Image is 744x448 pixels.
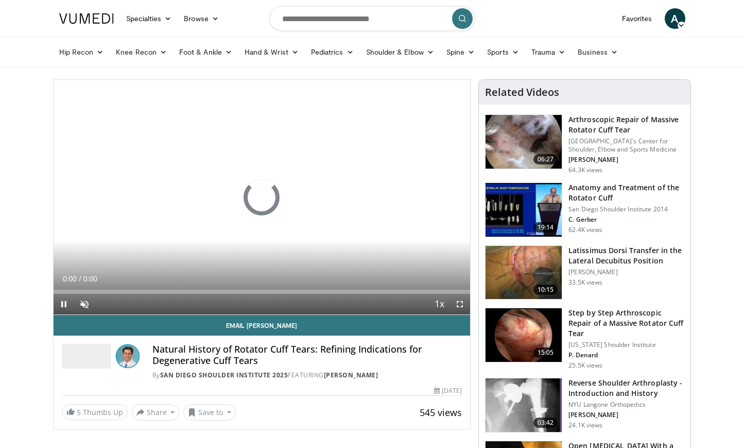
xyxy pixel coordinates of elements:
p: 62.4K views [568,226,602,234]
a: Shoulder & Elbow [360,42,440,62]
a: 15:05 Step by Step Arthroscopic Repair of a Massive Rotator Cuff Tear [US_STATE] Shoulder Institu... [485,308,684,370]
a: San Diego Shoulder Institute 2025 [160,371,288,379]
img: 281021_0002_1.png.150x105_q85_crop-smart_upscale.jpg [486,115,562,169]
p: 25.5K views [568,361,602,370]
button: Save to [183,404,236,421]
a: 06:27 Arthroscopic Repair of Massive Rotator Cuff Tear [GEOGRAPHIC_DATA]'s Center for Shoulder, E... [485,114,684,174]
p: 64.3K views [568,166,602,174]
a: Hand & Wrist [238,42,305,62]
span: 545 views [420,406,462,419]
p: [US_STATE] Shoulder Institute [568,341,684,349]
p: [PERSON_NAME] [568,411,684,419]
button: Fullscreen [449,294,470,314]
p: 33.5K views [568,278,602,287]
a: Knee Recon [110,42,173,62]
a: Email [PERSON_NAME] [54,315,471,336]
button: Playback Rate [429,294,449,314]
img: 38501_0000_3.png.150x105_q85_crop-smart_upscale.jpg [486,246,562,300]
video-js: Video Player [54,80,471,315]
a: Favorites [616,8,659,29]
p: 24.1K views [568,421,602,429]
a: Pediatrics [305,42,360,62]
a: A [665,8,685,29]
a: 19:14 Anatomy and Treatment of the Rotator Cuff San Diego Shoulder Institute 2014 C. Gerber 62.4K... [485,182,684,237]
button: Pause [54,294,74,314]
a: Browse [178,8,225,29]
h3: Anatomy and Treatment of the Rotator Cuff [568,182,684,203]
a: 03:42 Reverse Shoulder Arthroplasty - Introduction and History NYU Langone Orthopedics [PERSON_NA... [485,378,684,433]
h3: Step by Step Arthroscopic Repair of a Massive Rotator Cuff Tear [568,308,684,339]
span: 15:05 [533,347,558,358]
div: [DATE] [434,386,462,395]
button: Unmute [74,294,95,314]
span: 06:27 [533,154,558,164]
h3: Latissimus Dorsi Transfer in the Lateral Decubitus Position [568,245,684,266]
h4: Related Videos [485,86,559,98]
p: P. Denard [568,351,684,359]
img: zucker_4.png.150x105_q85_crop-smart_upscale.jpg [486,378,562,432]
p: NYU Langone Orthopedics [568,401,684,409]
a: Hip Recon [53,42,110,62]
h3: Arthroscopic Repair of Massive Rotator Cuff Tear [568,114,684,135]
span: 0:00 [83,275,97,283]
a: [PERSON_NAME] [324,371,378,379]
button: Share [132,404,180,421]
a: 5 Thumbs Up [62,404,128,420]
img: Avatar [115,344,140,369]
img: 7cd5bdb9-3b5e-40f2-a8f4-702d57719c06.150x105_q85_crop-smart_upscale.jpg [486,308,562,362]
h3: Reverse Shoulder Arthroplasty - Introduction and History [568,378,684,399]
p: C. Gerber [568,215,684,224]
p: [PERSON_NAME] [568,268,684,276]
a: Foot & Ankle [173,42,238,62]
span: 0:00 [63,275,77,283]
img: San Diego Shoulder Institute 2025 [62,344,111,369]
a: Sports [481,42,525,62]
a: Business [572,42,624,62]
a: 10:15 Latissimus Dorsi Transfer in the Lateral Decubitus Position [PERSON_NAME] 33.5K views [485,245,684,300]
span: / [79,275,81,283]
span: 10:15 [533,285,558,295]
p: San Diego Shoulder Institute 2014 [568,205,684,213]
p: [GEOGRAPHIC_DATA]'s Center for Shoulder, Elbow and Sports Medicine [568,137,684,154]
div: By FEATURING [152,371,462,380]
div: Progress Bar [54,290,471,294]
a: Spine [440,42,481,62]
a: Trauma [525,42,572,62]
span: 19:14 [533,222,558,233]
p: [PERSON_NAME] [568,156,684,164]
span: 03:42 [533,418,558,428]
img: 58008271-3059-4eea-87a5-8726eb53a503.150x105_q85_crop-smart_upscale.jpg [486,183,562,237]
img: VuMedi Logo [59,13,114,24]
h4: Natural History of Rotator Cuff Tears: Refining Indications for Degenerative Cuff Tears [152,344,462,366]
input: Search topics, interventions [269,6,475,31]
span: 5 [77,407,81,417]
a: Specialties [120,8,178,29]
